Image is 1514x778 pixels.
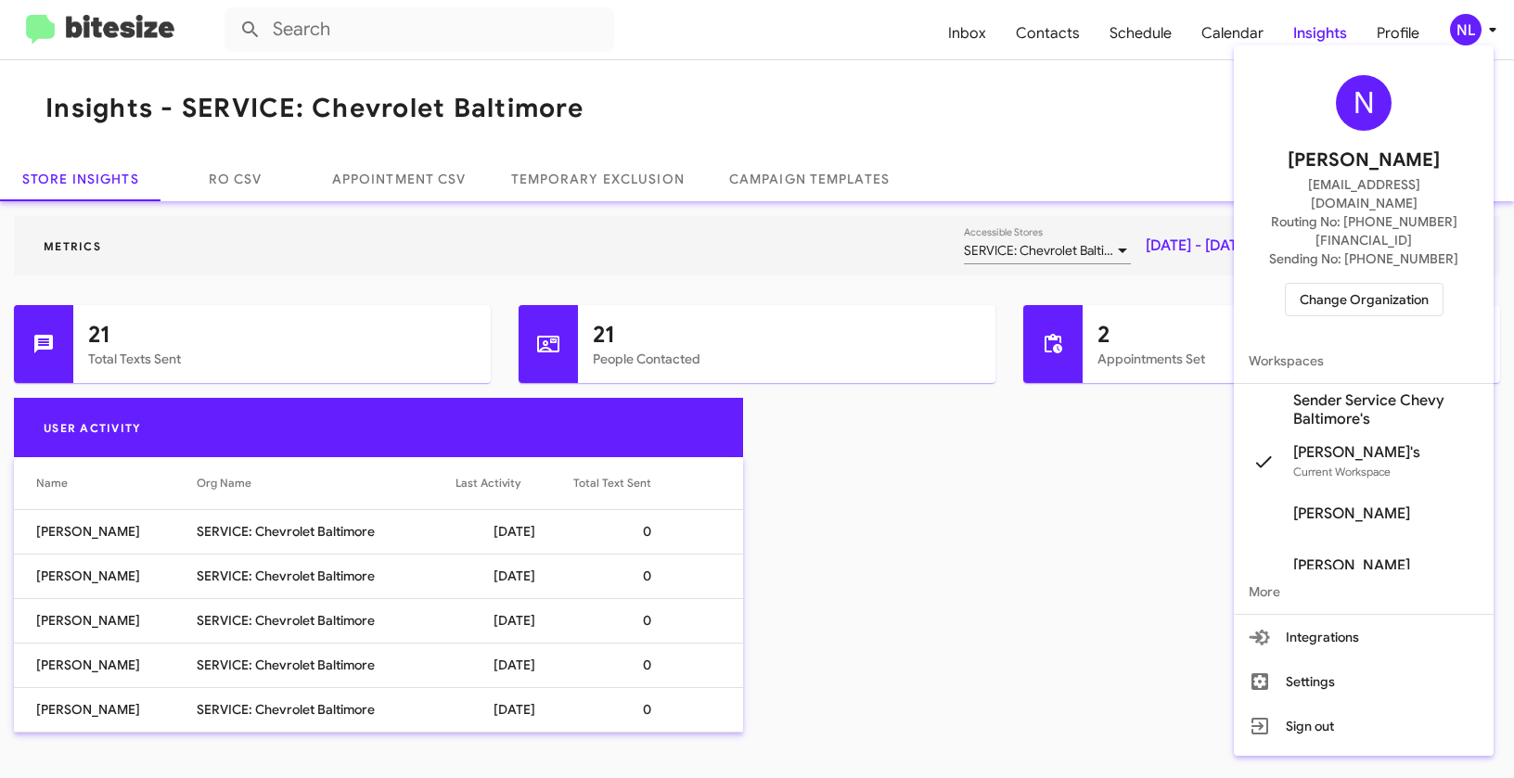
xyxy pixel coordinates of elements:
[1293,443,1420,462] span: [PERSON_NAME]'s
[1256,212,1471,249] span: Routing No: [PHONE_NUMBER][FINANCIAL_ID]
[1285,283,1443,316] button: Change Organization
[1300,284,1429,315] span: Change Organization
[1234,659,1494,704] button: Settings
[1293,556,1410,575] span: [PERSON_NAME]
[1288,146,1440,175] span: [PERSON_NAME]
[1234,569,1494,614] span: More
[1293,504,1410,523] span: [PERSON_NAME]
[1336,75,1392,131] div: N
[1269,249,1458,268] span: Sending No: [PHONE_NUMBER]
[1234,615,1494,659] button: Integrations
[1234,704,1494,748] button: Sign out
[1234,338,1494,383] span: Workspaces
[1293,465,1391,478] span: Current Workspace
[1293,391,1479,428] span: Sender Service Chevy Baltimore's
[1256,175,1471,212] span: [EMAIL_ADDRESS][DOMAIN_NAME]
